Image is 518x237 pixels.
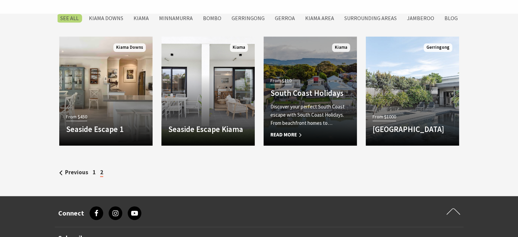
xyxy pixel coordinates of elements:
[302,14,338,23] label: Kiama Area
[93,168,96,176] a: 1
[130,14,152,23] label: Kiama
[156,14,196,23] label: Minnamurra
[271,14,298,23] label: Gerroa
[228,14,268,23] label: Gerringong
[200,14,225,23] label: Bombo
[441,14,461,23] label: Blog
[270,88,350,98] h4: South Coast Holidays
[424,43,452,52] span: Gerringong
[264,36,357,146] a: Another Image Used From $110 South Coast Holidays Discover your perfect South Coast escape with S...
[373,113,396,121] span: From $1000
[85,14,127,23] label: Kiama Downs
[66,113,87,121] span: From $450
[230,43,248,52] span: Kiama
[59,168,88,176] a: Previous
[168,124,248,134] h4: Seaside Escape Kiama
[113,43,146,52] span: Kiama Downs
[270,77,292,85] span: From $110
[161,36,255,146] a: Another Image Used Seaside Escape Kiama Kiama
[404,14,438,23] label: Jamberoo
[270,103,350,127] p: Discover your perfect South Coast escape with South Coast Holidays. From beachfront homes to…
[66,124,146,134] h4: Seaside Escape 1
[366,36,459,146] a: From $1000 [GEOGRAPHIC_DATA] Gerringong
[373,124,452,134] h4: [GEOGRAPHIC_DATA]
[341,14,400,23] label: Surrounding Areas
[57,14,82,23] label: SEE All
[59,36,153,146] a: Another Image Used From $450 Seaside Escape 1 Kiama Downs
[332,43,350,52] span: Kiama
[270,131,350,139] span: Read More
[100,168,103,177] span: 2
[58,209,84,217] h3: Connect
